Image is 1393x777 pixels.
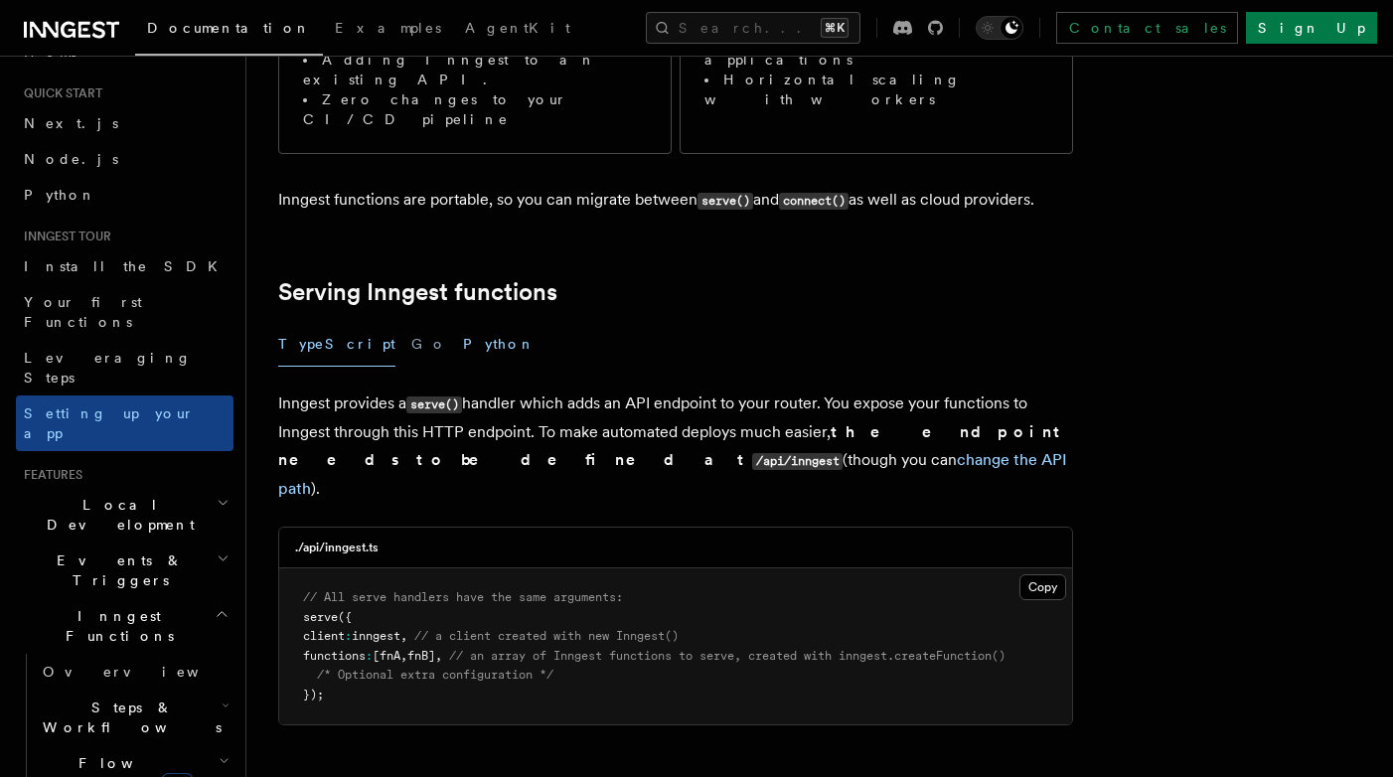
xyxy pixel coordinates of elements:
a: Leveraging Steps [16,340,233,395]
code: serve() [697,193,753,210]
button: Search...⌘K [646,12,860,44]
span: // a client created with new Inngest() [414,629,679,643]
code: connect() [779,193,849,210]
a: Contact sales [1056,12,1238,44]
span: functions [303,649,366,663]
span: Python [24,187,96,203]
button: TypeScript [278,322,395,367]
span: Inngest tour [16,229,111,244]
span: ({ [338,610,352,624]
li: Zero changes to your CI/CD pipeline [303,89,647,129]
code: serve() [406,396,462,413]
span: // an array of Inngest functions to serve, created with inngest.createFunction() [449,649,1006,663]
a: AgentKit [453,6,582,54]
kbd: ⌘K [821,18,849,38]
span: Node.js [24,151,118,167]
span: serve [303,610,338,624]
span: inngest [352,629,400,643]
span: Next.js [24,115,118,131]
button: Copy [1019,574,1066,600]
span: client [303,629,345,643]
span: }); [303,688,324,701]
code: /api/inngest [752,453,843,470]
span: Steps & Workflows [35,698,222,737]
span: Your first Functions [24,294,142,330]
button: Go [411,322,447,367]
button: Steps & Workflows [35,690,233,745]
button: Local Development [16,487,233,543]
h3: ./api/inngest.ts [295,540,379,555]
span: Local Development [16,495,217,535]
a: Node.js [16,141,233,177]
span: Quick start [16,85,102,101]
span: AgentKit [465,20,570,36]
span: Events & Triggers [16,550,217,590]
span: Examples [335,20,441,36]
p: Inngest provides a handler which adds an API endpoint to your router. You expose your functions t... [278,389,1073,503]
a: Examples [323,6,453,54]
span: : [345,629,352,643]
span: , [400,649,407,663]
span: Documentation [147,20,311,36]
p: Inngest functions are portable, so you can migrate between and as well as cloud providers. [278,186,1073,215]
li: Adding Inngest to an existing API. [303,50,647,89]
span: Overview [43,664,247,680]
span: Features [16,467,82,483]
a: Install the SDK [16,248,233,284]
button: Python [463,322,536,367]
span: Inngest Functions [16,606,215,646]
span: Setting up your app [24,405,195,441]
button: Events & Triggers [16,543,233,598]
a: Overview [35,654,233,690]
li: Horizontal scaling with workers [704,70,1048,109]
span: Leveraging Steps [24,350,192,386]
a: Setting up your app [16,395,233,451]
a: Sign Up [1246,12,1377,44]
button: Inngest Functions [16,598,233,654]
span: , [400,629,407,643]
span: /* Optional extra configuration */ [317,668,553,682]
span: Install the SDK [24,258,230,274]
a: Next.js [16,105,233,141]
a: Python [16,177,233,213]
span: [fnA [373,649,400,663]
span: // All serve handlers have the same arguments: [303,590,623,604]
span: fnB] [407,649,435,663]
button: Toggle dark mode [976,16,1023,40]
a: Your first Functions [16,284,233,340]
span: , [435,649,442,663]
span: : [366,649,373,663]
a: Serving Inngest functions [278,278,557,306]
a: Documentation [135,6,323,56]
